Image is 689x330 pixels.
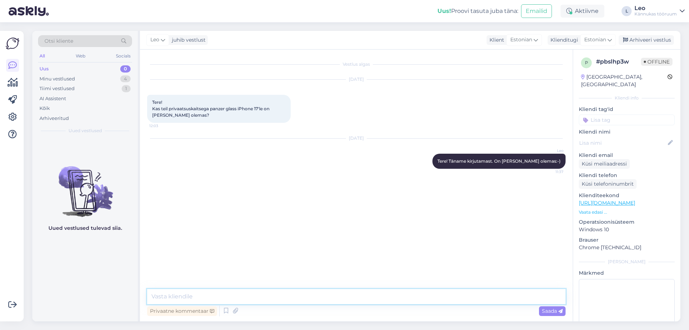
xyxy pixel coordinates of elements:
[634,5,685,17] a: LeoKännukas tööruum
[149,123,176,129] span: 12:03
[536,148,563,153] span: Leo
[579,139,666,147] input: Lisa nimi
[169,36,206,44] div: juhib vestlust
[579,192,675,199] p: Klienditeekond
[579,106,675,113] p: Kliendi tag'id
[437,8,451,14] b: Uus!
[548,36,578,44] div: Klienditugi
[147,135,566,141] div: [DATE]
[579,236,675,244] p: Brauser
[542,308,563,314] span: Saada
[581,73,667,88] div: [GEOGRAPHIC_DATA], [GEOGRAPHIC_DATA]
[39,75,75,83] div: Minu vestlused
[437,158,561,164] span: Tere! Täname kirjutamast. On [PERSON_NAME] olemas:-)
[561,5,604,18] div: Aktiivne
[39,95,66,102] div: AI Assistent
[510,36,532,44] span: Estonian
[487,36,504,44] div: Klient
[641,58,672,66] span: Offline
[579,209,675,215] p: Vaata edasi ...
[579,200,635,206] a: [URL][DOMAIN_NAME]
[152,99,271,118] span: Tere! Kas teil privaatsuskaitsega panzer glass iPhone 17'le on [PERSON_NAME] olemas?
[120,65,131,73] div: 0
[38,51,46,61] div: All
[579,128,675,136] p: Kliendi nimi
[114,51,132,61] div: Socials
[634,11,677,17] div: Kännukas tööruum
[521,4,552,18] button: Emailid
[122,85,131,92] div: 1
[579,152,675,159] p: Kliendi email
[39,115,69,122] div: Arhiveeritud
[44,37,73,45] span: Otsi kliente
[6,37,19,50] img: Askly Logo
[39,65,49,73] div: Uus
[579,244,675,251] p: Chrome [TECHNICAL_ID]
[596,57,641,66] div: # pbslhp3w
[39,85,75,92] div: Tiimi vestlused
[579,115,675,125] input: Lisa tag
[579,179,637,189] div: Küsi telefoninumbrit
[579,95,675,101] div: Kliendi info
[619,35,674,45] div: Arhiveeri vestlus
[579,172,675,179] p: Kliendi telefon
[39,105,50,112] div: Kõik
[32,153,138,218] img: No chats
[437,7,518,15] div: Proovi tasuta juba täna:
[579,159,630,169] div: Küsi meiliaadressi
[69,127,102,134] span: Uued vestlused
[120,75,131,83] div: 4
[585,60,588,65] span: p
[584,36,606,44] span: Estonian
[536,169,563,175] span: 11:37
[147,61,566,68] div: Vestlus algas
[74,51,87,61] div: Web
[579,269,675,277] p: Märkmed
[634,5,677,11] div: Leo
[150,36,159,44] span: Leo
[147,76,566,83] div: [DATE]
[579,259,675,265] div: [PERSON_NAME]
[147,306,217,316] div: Privaatne kommentaar
[579,218,675,226] p: Operatsioonisüsteem
[622,6,632,16] div: L
[579,226,675,233] p: Windows 10
[48,224,122,232] p: Uued vestlused tulevad siia.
